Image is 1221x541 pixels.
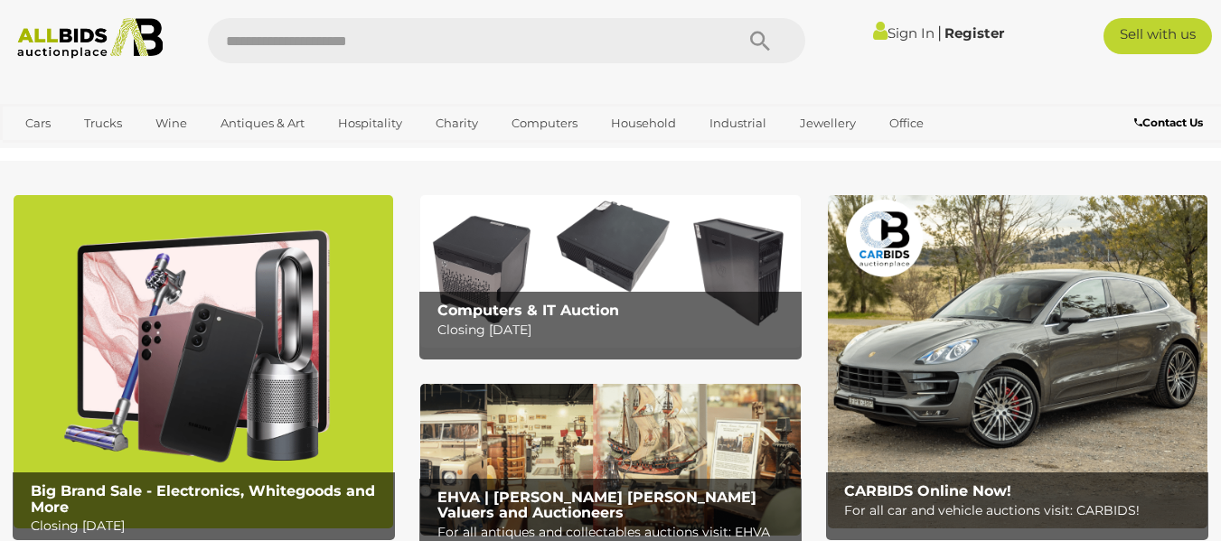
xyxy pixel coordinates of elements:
a: Register [944,24,1004,42]
a: Sports [14,138,74,168]
a: Industrial [698,108,778,138]
a: Sell with us [1104,18,1212,54]
a: Antiques & Art [209,108,316,138]
b: EHVA | [PERSON_NAME] [PERSON_NAME] Valuers and Auctioneers [437,489,756,522]
img: Big Brand Sale - Electronics, Whitegoods and More [14,195,393,527]
a: [GEOGRAPHIC_DATA] [84,138,236,168]
a: Big Brand Sale - Electronics, Whitegoods and More Big Brand Sale - Electronics, Whitegoods and Mo... [14,195,393,527]
button: Search [715,18,805,63]
p: Closing [DATE] [31,515,386,537]
img: CARBIDS Online Now! [828,195,1207,527]
b: Computers & IT Auction [437,302,619,319]
a: Cars [14,108,62,138]
span: | [937,23,942,42]
a: Sign In [873,24,935,42]
a: Jewellery [788,108,868,138]
b: Big Brand Sale - Electronics, Whitegoods and More [31,482,375,516]
a: Wine [144,108,199,138]
a: Charity [424,108,490,138]
b: CARBIDS Online Now! [844,482,1011,499]
img: EHVA | Evans Hastings Valuers and Auctioneers [420,384,800,536]
a: Hospitality [326,108,414,138]
p: Closing [DATE] [437,319,793,341]
b: Contact Us [1134,116,1203,129]
p: For all car and vehicle auctions visit: CARBIDS! [844,499,1199,522]
a: Contact Us [1134,113,1207,133]
a: EHVA | Evans Hastings Valuers and Auctioneers EHVA | [PERSON_NAME] [PERSON_NAME] Valuers and Auct... [420,384,800,536]
img: Computers & IT Auction [420,195,800,347]
a: Trucks [72,108,134,138]
a: Household [599,108,688,138]
a: CARBIDS Online Now! CARBIDS Online Now! For all car and vehicle auctions visit: CARBIDS! [828,195,1207,527]
a: Office [878,108,935,138]
a: Computers [500,108,589,138]
a: Computers & IT Auction Computers & IT Auction Closing [DATE] [420,195,800,347]
img: Allbids.com.au [9,18,172,59]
